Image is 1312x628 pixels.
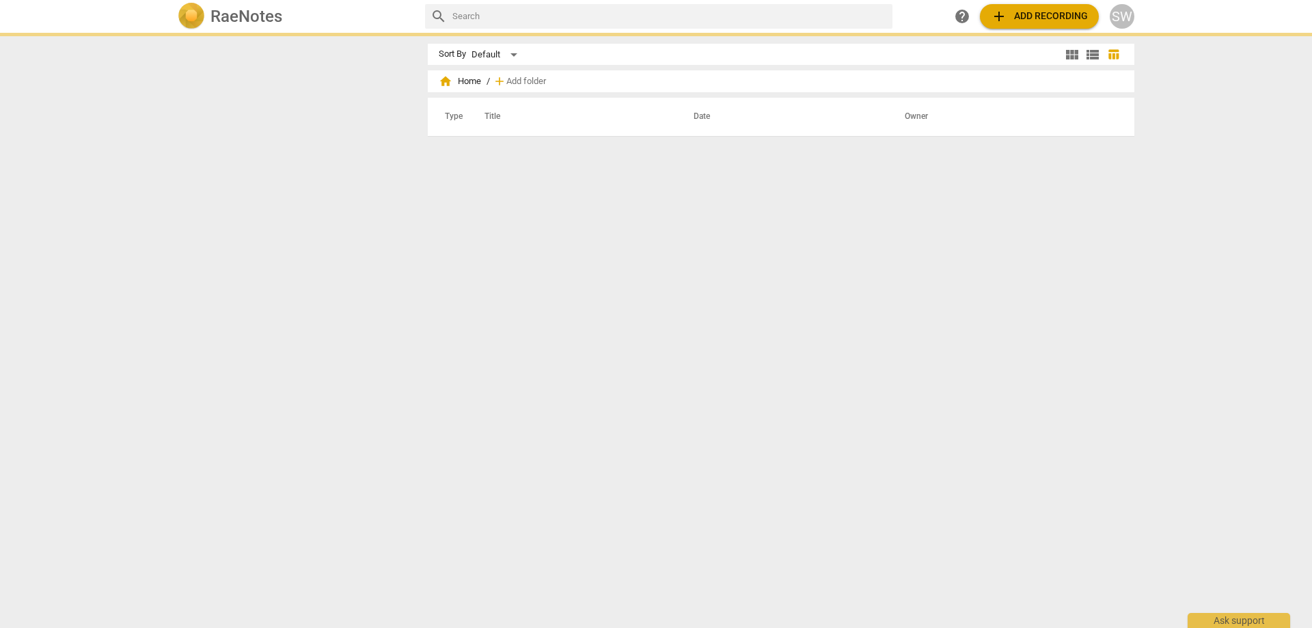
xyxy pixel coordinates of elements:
button: Table view [1103,44,1123,65]
span: add [991,8,1007,25]
div: Default [471,44,522,66]
span: search [430,8,447,25]
input: Search [452,5,887,27]
span: Add recording [991,8,1088,25]
div: Ask support [1188,613,1290,628]
span: view_list [1084,46,1101,63]
span: add [493,74,506,88]
span: / [487,77,490,87]
span: table_chart [1107,48,1120,61]
a: LogoRaeNotes [178,3,414,30]
button: Tile view [1062,44,1082,65]
button: List view [1082,44,1103,65]
h2: RaeNotes [210,7,282,26]
span: Home [439,74,481,88]
span: home [439,74,452,88]
th: Title [468,98,677,136]
img: Logo [178,3,205,30]
a: Help [950,4,974,29]
button: Upload [980,4,1099,29]
th: Date [677,98,888,136]
button: SW [1110,4,1134,29]
span: help [954,8,970,25]
span: Add folder [506,77,546,87]
th: Owner [888,98,1120,136]
th: Type [434,98,468,136]
span: view_module [1064,46,1080,63]
div: Sort By [439,49,466,59]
